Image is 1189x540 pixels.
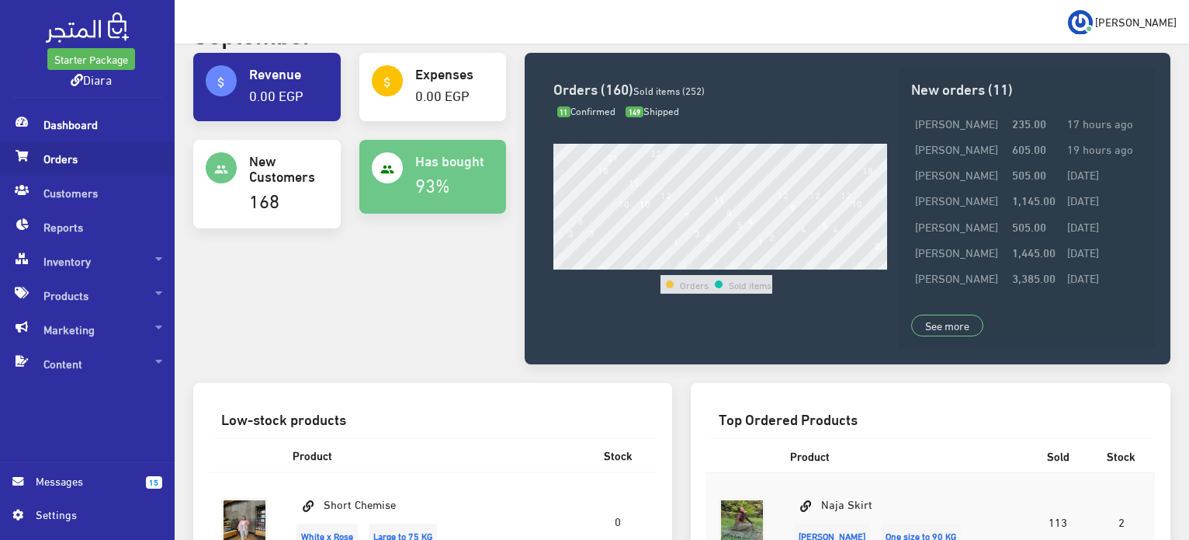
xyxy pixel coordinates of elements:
div: 22 [788,259,799,270]
div: 8 [642,259,647,270]
td: Sold items [728,275,772,294]
strong: 505.00 [1012,218,1046,235]
h3: New orders (11) [911,81,1142,96]
strong: 605.00 [1012,140,1046,157]
h4: Expenses [415,65,494,81]
th: Product [280,438,578,472]
th: Stock [1087,438,1155,472]
span: Messages [36,472,133,489]
strong: 235.00 [1012,114,1046,131]
h4: Has bought [415,152,494,168]
a: 15 Messages [12,472,162,506]
span: Confirmed [557,101,616,120]
h4: Revenue [249,65,328,81]
span: 11 [557,106,571,118]
h3: Low-stock products [221,411,645,426]
iframe: Drift Widget Chat Controller [1111,434,1170,493]
div: 24 [809,259,820,270]
td: [PERSON_NAME] [911,187,1008,213]
th: Stock [578,438,657,472]
td: [PERSON_NAME] [911,136,1008,162]
td: [DATE] [1063,187,1142,213]
div: 6 [621,259,626,270]
td: [PERSON_NAME] [911,265,1008,291]
i: people [214,162,228,176]
span: Products [12,278,162,312]
a: 93% [415,167,450,200]
a: 168 [249,183,279,216]
div: 28 [851,259,862,270]
td: 17 hours ago [1063,110,1142,135]
span: Marketing [12,312,162,347]
h3: Top Ordered Products [719,411,1142,426]
strong: 505.00 [1012,165,1046,183]
span: Sold items (252) [633,81,705,99]
div: 2 [578,259,584,270]
th: Product [778,438,1028,472]
span: Customers [12,176,162,210]
td: [PERSON_NAME] [911,213,1008,239]
span: Content [12,347,162,381]
span: Settings [36,506,149,523]
a: 0.00 EGP [249,82,303,107]
a: 0.00 EGP [415,82,470,107]
h3: Orders (160) [553,81,887,96]
td: [PERSON_NAME] [911,162,1008,187]
th: Sold [1028,438,1088,472]
i: attach_money [214,75,228,89]
div: 26 [830,259,841,270]
div: 16 [724,259,735,270]
span: 149 [626,106,643,118]
span: [PERSON_NAME] [1095,12,1177,31]
span: Orders [12,141,162,176]
img: ... [1068,10,1093,35]
td: Orders [679,275,709,294]
h4: New Customers [249,152,328,183]
div: 20 [767,259,778,270]
a: Starter Package [47,48,135,70]
td: [PERSON_NAME] [911,110,1008,135]
td: [DATE] [1063,265,1142,291]
span: Inventory [12,244,162,278]
strong: 1,145.00 [1012,191,1056,208]
a: Settings [12,506,162,531]
i: people [380,162,394,176]
div: 14 [703,259,714,270]
h2: September [193,19,314,47]
span: 15 [146,476,162,489]
div: 10 [660,259,671,270]
span: Reports [12,210,162,244]
a: ... [PERSON_NAME] [1068,9,1177,34]
div: 4 [600,259,605,270]
div: 12 [682,259,693,270]
a: Diara [71,68,112,90]
a: See more [911,315,983,336]
span: Dashboard [12,107,162,141]
td: [DATE] [1063,162,1142,187]
strong: 1,445.00 [1012,243,1056,260]
span: Shipped [626,101,679,120]
img: . [46,12,129,43]
td: [PERSON_NAME] [911,239,1008,264]
i: attach_money [380,75,394,89]
td: [DATE] [1063,239,1142,264]
td: [DATE] [1063,213,1142,239]
strong: 3,385.00 [1012,269,1056,286]
td: 19 hours ago [1063,136,1142,162]
div: 30 [872,259,883,270]
div: 18 [746,259,757,270]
